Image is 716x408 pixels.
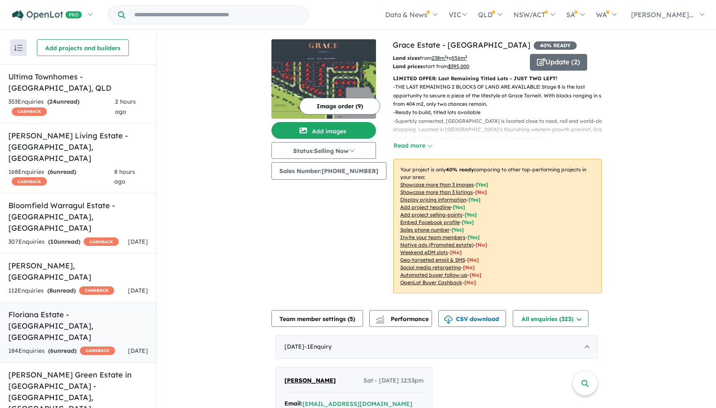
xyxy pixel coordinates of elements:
button: Sales Number:[PHONE_NUMBER] [271,162,386,180]
button: Team member settings (5) [271,310,363,327]
button: All enquiries (323) [513,310,588,327]
strong: ( unread) [47,98,79,105]
h5: [PERSON_NAME] Living Estate - [GEOGRAPHIC_DATA] , [GEOGRAPHIC_DATA] [8,130,148,164]
span: CASHBACK [79,286,114,295]
span: 5 [350,315,353,323]
span: 8 [49,287,53,294]
div: 353 Enquir ies [8,97,115,117]
u: Weekend eDM slots [400,249,448,255]
h5: [PERSON_NAME] , [GEOGRAPHIC_DATA] [8,260,148,283]
span: 24 [49,98,56,105]
p: - THE LAST REMAINING 2 BLOCKS OF LAND ARE AVAILABLE! Stage 8 is the last opportunity to secure a ... [393,83,609,108]
b: 40 % ready [446,166,474,173]
span: - 1 Enquir y [304,343,332,350]
h5: Floriana Estate - [GEOGRAPHIC_DATA] , [GEOGRAPHIC_DATA] [8,309,148,343]
span: [No] [463,264,475,270]
button: Read more [393,141,432,150]
u: Display pricing information [400,196,466,203]
sup: 2 [445,54,447,59]
img: sort.svg [14,45,23,51]
span: [ Yes ] [476,181,488,188]
u: OpenLot Buyer Cashback [400,279,462,286]
span: CASHBACK [12,107,47,116]
span: 6 [50,168,53,176]
span: [ Yes ] [452,227,464,233]
u: Add project headline [400,204,451,210]
strong: Email: [284,400,302,407]
div: [DATE] [276,335,598,359]
span: [ Yes ] [462,219,474,225]
button: Image order (9) [299,98,380,115]
span: [PERSON_NAME]... [631,10,694,19]
a: [PERSON_NAME] [284,376,336,386]
b: Land prices [393,63,423,69]
div: 168 Enquir ies [8,167,114,187]
span: [DATE] [128,287,148,294]
img: bar-chart.svg [376,318,384,324]
p: from [393,54,524,62]
u: 556 m [452,55,467,61]
span: [DATE] [128,347,148,354]
u: Showcase more than 3 images [400,181,474,188]
span: Sat - [DATE] 12:53pm [363,376,424,386]
p: - Superbly connected, [GEOGRAPHIC_DATA] is located close to road, rail and world-class shopping. ... [393,117,609,143]
span: 40 % READY [534,41,577,50]
button: Status:Selling Now [271,142,376,159]
div: 307 Enquir ies [8,237,119,247]
span: to [447,55,467,61]
img: Grace Estate - Tarneit Logo [275,43,373,53]
div: 112 Enquir ies [8,286,114,296]
div: 184 Enquir ies [8,346,115,356]
button: CSV download [438,310,506,327]
sup: 2 [465,54,467,59]
u: Automated buyer follow-up [400,272,468,278]
h5: Ultima Townhomes - [GEOGRAPHIC_DATA] , QLD [8,71,148,94]
p: - Ready to build, titled lots available [393,108,609,117]
span: [No] [464,279,476,286]
strong: ( unread) [48,347,77,354]
button: Add images [271,122,376,139]
u: $ 395,000 [448,63,469,69]
span: 6 [50,347,54,354]
u: 238 m [432,55,447,61]
span: [PERSON_NAME] [284,377,336,384]
img: Openlot PRO Logo White [12,10,82,20]
span: [ Yes ] [468,196,481,203]
span: [No] [476,242,487,248]
span: [No] [450,249,462,255]
span: [No] [467,257,479,263]
span: [ Yes ] [468,234,480,240]
img: download icon [444,316,453,324]
strong: ( unread) [47,287,76,294]
p: start from [393,62,524,71]
span: [No] [470,272,481,278]
u: Sales phone number [400,227,450,233]
span: CASHBACK [12,177,47,186]
u: Native ads (Promoted estate) [400,242,473,248]
span: [DATE] [128,238,148,245]
b: Land sizes [393,55,420,61]
button: Add projects and builders [37,39,129,56]
u: Showcase more than 3 listings [400,189,473,195]
input: Try estate name, suburb, builder or developer [127,6,307,24]
img: line-chart.svg [376,316,384,320]
p: LIMITED OFFER: Last Remaining Titled Lots - JUST TWO LEFT! [393,74,602,83]
u: Add project selling-points [400,212,463,218]
u: Invite your team members [400,234,465,240]
strong: ( unread) [48,168,76,176]
h5: Bloomfield Warragul Estate - [GEOGRAPHIC_DATA] , [GEOGRAPHIC_DATA] [8,200,148,234]
a: Grace Estate - [GEOGRAPHIC_DATA] [393,40,530,50]
p: Your project is only comparing to other top-performing projects in your area: - - - - - - - - - -... [393,159,602,293]
span: [ No ] [475,189,487,195]
u: Social media retargeting [400,264,461,270]
img: Grace Estate - Tarneit [271,56,376,119]
span: 2 hours ago [115,98,136,115]
button: Update (2) [530,54,587,71]
u: Embed Facebook profile [400,219,460,225]
span: [ Yes ] [465,212,477,218]
span: CASHBACK [80,347,115,355]
span: CASHBACK [84,237,119,246]
span: [ Yes ] [453,204,465,210]
u: Geo-targeted email & SMS [400,257,465,263]
span: 8 hours ago [114,168,135,186]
